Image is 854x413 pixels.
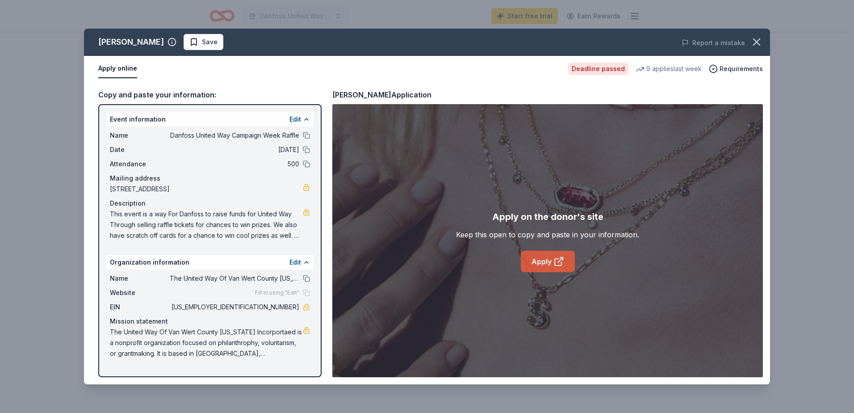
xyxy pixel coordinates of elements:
[202,37,218,47] span: Save
[682,38,745,48] button: Report a mistake
[98,59,137,78] button: Apply online
[110,159,170,169] span: Attendance
[110,287,170,298] span: Website
[170,273,299,284] span: The United Way Of Van Wert County [US_STATE] Incorportaed
[170,159,299,169] span: 500
[492,210,603,224] div: Apply on the donor's site
[170,144,299,155] span: [DATE]
[110,273,170,284] span: Name
[110,316,310,327] div: Mission statement
[289,257,301,268] button: Edit
[98,89,322,101] div: Copy and paste your information:
[106,112,314,126] div: Event information
[170,130,299,141] span: Danfoss United Way Campaign Week Raffle
[98,35,164,49] div: [PERSON_NAME]
[110,184,303,194] span: [STREET_ADDRESS]
[110,327,303,359] span: The United Way Of Van Wert County [US_STATE] Incorportaed is a nonprofit organization focused on ...
[568,63,628,75] div: Deadline passed
[255,289,299,296] span: Fill in using "Edit"
[289,114,301,125] button: Edit
[184,34,223,50] button: Save
[110,173,310,184] div: Mailing address
[332,89,431,101] div: [PERSON_NAME] Application
[110,209,303,241] span: This event is a way For Danfoss to raise funds for United Way Through selling raffle tickets for ...
[636,63,702,74] div: 9 applies last week
[521,251,575,272] a: Apply
[170,302,299,312] span: [US_EMPLOYER_IDENTIFICATION_NUMBER]
[110,302,170,312] span: EIN
[110,144,170,155] span: Date
[720,63,763,74] span: Requirements
[110,130,170,141] span: Name
[106,255,314,270] div: Organization information
[110,198,310,209] div: Description
[456,229,639,240] div: Keep this open to copy and paste in your information.
[709,63,763,74] button: Requirements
